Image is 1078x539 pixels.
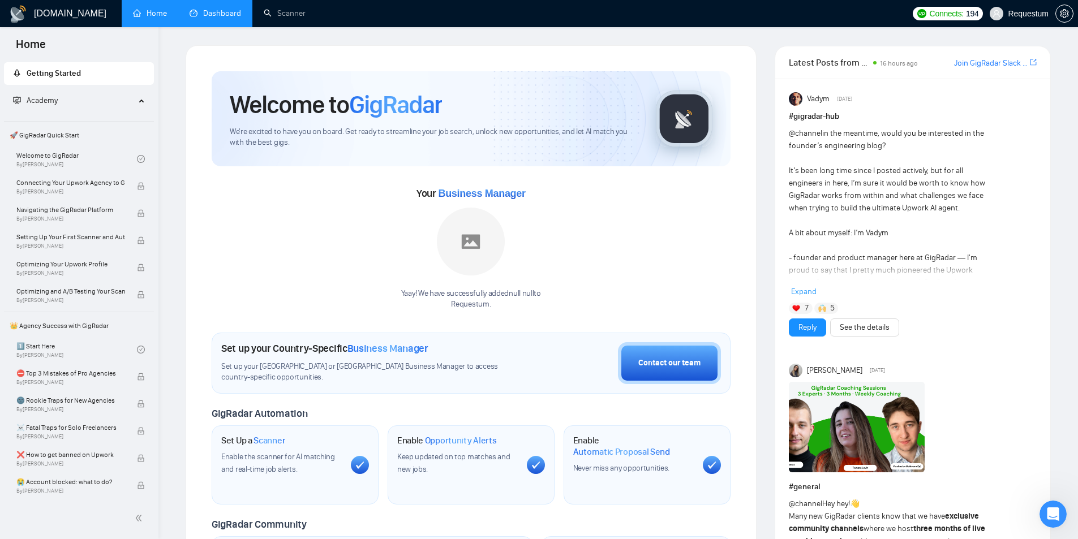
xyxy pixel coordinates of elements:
h1: Enable [573,435,694,457]
span: Connects: [930,7,964,20]
img: 🙌 [818,304,826,312]
li: Getting Started [4,62,154,85]
span: 🚀 GigRadar Quick Start [5,124,153,146]
span: ⛔ Top 3 Mistakes of Pro Agencies [16,368,125,379]
span: Expand [791,287,817,296]
span: Business Manager [438,188,525,199]
span: 🌚 Rookie Traps for New Agencies [16,395,125,406]
img: upwork-logo.png [917,9,926,18]
span: By [PERSON_NAME] [16,297,125,304]
a: homeHome [133,8,167,18]
span: By [PERSON_NAME] [16,433,125,440]
span: ☠️ Fatal Traps for Solo Freelancers [16,422,125,433]
span: lock [137,454,145,462]
span: [PERSON_NAME] [807,364,862,377]
div: Yaay! We have successfully added null null to [401,288,541,310]
span: Set up your [GEOGRAPHIC_DATA] or [GEOGRAPHIC_DATA] Business Manager to access country-specific op... [221,361,521,383]
span: lock [137,427,145,435]
span: By [PERSON_NAME] [16,488,125,494]
span: @channel [789,128,822,138]
span: fund-projection-screen [13,96,21,104]
span: By [PERSON_NAME] [16,460,125,467]
span: By [PERSON_NAME] [16,406,125,413]
span: Latest Posts from the GigRadar Community [789,55,870,70]
span: ❌ How to get banned on Upwork [16,449,125,460]
span: Opportunity Alerts [425,435,497,446]
a: Welcome to GigRadarBy[PERSON_NAME] [16,146,137,171]
span: 7 [805,303,809,314]
span: Setting Up Your First Scanner and Auto-Bidder [16,231,125,243]
span: Connecting Your Upwork Agency to GigRadar [16,177,125,188]
img: gigradar-logo.png [656,90,712,147]
button: See the details [830,318,899,337]
a: Reply [798,321,817,334]
span: Vadym [807,93,830,105]
span: [DATE] [870,365,885,376]
span: @channel [789,499,822,508]
span: export [1030,58,1037,67]
span: lock [137,373,145,381]
span: Navigating the GigRadar Platform [16,204,125,215]
a: dashboardDashboard [190,8,241,18]
span: check-circle [137,155,145,163]
div: in the meantime, would you be interested in the founder’s engineering blog? It’s been long time s... [789,127,987,451]
span: lock [137,182,145,190]
p: Requestum . [401,299,541,310]
button: setting [1055,5,1073,23]
span: By [PERSON_NAME] [16,243,125,249]
span: GigRadar Community [212,518,307,531]
span: Automatic Proposal Send [573,446,670,458]
span: Keep updated on top matches and new jobs. [397,452,510,474]
a: export [1030,57,1037,68]
span: Home [7,36,55,60]
img: Mariia Heshka [789,364,802,377]
img: ❤️ [792,304,800,312]
span: Never miss any opportunities. [573,463,669,473]
span: double-left [135,512,146,524]
span: setting [1056,9,1073,18]
button: Reply [789,318,826,337]
span: GigRadar Automation [212,407,307,420]
span: Business Manager [347,342,428,355]
a: setting [1055,9,1073,18]
h1: Set up your Country-Specific [221,342,428,355]
span: 16 hours ago [880,59,918,67]
h1: Welcome to [230,89,442,120]
h1: # general [789,481,1037,493]
span: lock [137,481,145,489]
span: 194 [966,7,978,20]
h1: Enable [397,435,497,446]
span: We're excited to have you on board. Get ready to streamline your job search, unlock new opportuni... [230,127,638,148]
button: Contact our team [618,342,721,384]
span: 😭 Account blocked: what to do? [16,476,125,488]
span: check-circle [137,346,145,353]
span: Scanner [254,435,285,446]
h1: # gigradar-hub [789,110,1037,123]
div: Contact our team [638,357,701,369]
span: user [993,10,1000,18]
span: By [PERSON_NAME] [16,188,125,195]
span: By [PERSON_NAME] [16,270,125,277]
span: Academy [13,96,58,105]
span: Getting Started [27,68,81,78]
span: lock [137,400,145,408]
span: Enable the scanner for AI matching and real-time job alerts. [221,452,335,474]
span: 👑 Agency Success with GigRadar [5,314,153,337]
span: lock [137,291,145,299]
h1: Set Up a [221,435,285,446]
span: lock [137,236,145,244]
img: logo [9,5,27,23]
img: placeholder.png [437,208,505,275]
a: searchScanner [264,8,306,18]
iframe: Intercom live chat [1040,501,1067,528]
a: 1️⃣ Start HereBy[PERSON_NAME] [16,337,137,362]
img: Vadym [789,92,802,106]
a: See the details [840,321,890,334]
img: F09L7DB94NL-GigRadar%20Coaching%20Sessions%20_%20Experts.png [789,382,925,472]
span: Optimizing Your Upwork Profile [16,258,125,270]
span: lock [137,264,145,271]
span: rocket [13,69,21,77]
a: Join GigRadar Slack Community [954,57,1028,70]
span: 5 [830,303,835,314]
span: 👋 [850,499,860,508]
